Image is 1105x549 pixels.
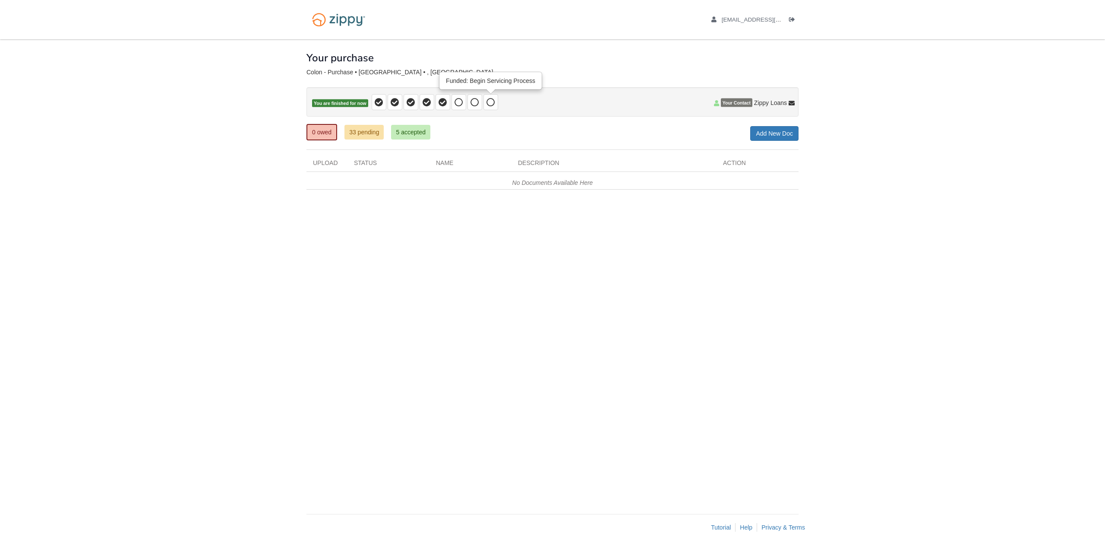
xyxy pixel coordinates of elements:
a: 5 accepted [391,125,430,140]
a: 0 owed [306,124,337,140]
a: Log out [789,16,799,25]
img: Logo [306,9,371,31]
a: Add New Doc [750,126,799,141]
a: Help [740,524,752,531]
a: 33 pending [344,125,384,140]
span: Zippy Loans [754,98,787,107]
a: Tutorial [711,524,731,531]
span: You are finished for now [312,99,368,108]
em: No Documents Available Here [512,179,593,186]
div: Funded: Begin Servicing Process [440,73,541,89]
div: Colon - Purchase • [GEOGRAPHIC_DATA] • , [GEOGRAPHIC_DATA] [306,69,799,76]
a: edit profile [711,16,821,25]
div: Status [347,159,429,171]
a: Privacy & Terms [761,524,805,531]
span: Your Contact [721,98,752,107]
div: Action [717,159,799,171]
span: xloudgaming14@gmail.com [722,16,821,23]
h1: Your purchase [306,52,374,63]
div: Description [511,159,717,171]
div: Name [429,159,511,171]
div: Upload [306,159,347,171]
